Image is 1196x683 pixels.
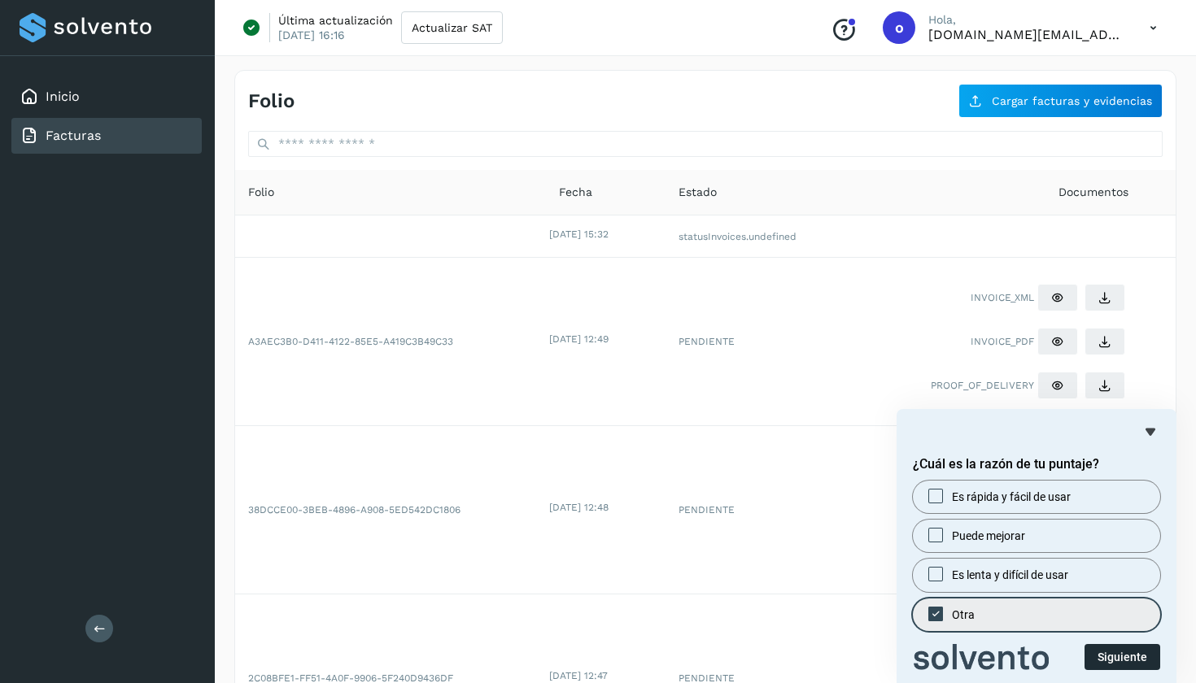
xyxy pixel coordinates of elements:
h2: ¿Cuál es la razón de tu puntaje? [913,455,1160,474]
button: Siguiente pregunta [1085,644,1160,670]
div: ¿Cuál es la razón de tu puntaje? [913,422,1160,670]
div: [DATE] 12:48 [549,500,661,515]
p: oscar.mg@transportestransmega.com.mx [928,27,1124,42]
span: INVOICE_XML [971,290,1034,305]
span: Puede mejorar [952,528,1025,544]
a: Inicio [46,89,80,104]
td: 38DCCE00-3BEB-4896-A908-5ED542DC1806 [235,426,546,594]
div: Inicio [11,79,202,115]
span: Estado [679,184,717,201]
span: Es rápida y fácil de usar [952,489,1071,505]
p: Última actualización [278,13,393,28]
button: Cargar facturas y evidencias [958,84,1163,118]
button: Actualizar SAT [401,11,503,44]
span: Otra [952,607,975,623]
td: PENDIENTE [666,426,852,594]
div: [DATE] 15:32 [549,227,661,241]
p: [DATE] 16:16 [278,28,345,42]
div: ¿Cuál es la razón de tu puntaje? [913,481,1160,631]
td: statusInvoices.undefined [666,215,852,258]
div: Facturas [11,118,202,154]
td: PENDIENTE [666,258,852,426]
div: [DATE] 12:49 [549,332,661,346]
span: PROOF_OF_DELIVERY [931,378,1034,393]
span: Es lenta y difícil de usar [952,567,1068,583]
span: Folio [248,184,274,201]
h4: Folio [248,89,295,113]
div: [DATE] 12:47 [549,668,661,683]
span: Actualizar SAT [412,22,492,33]
span: Cargar facturas y evidencias [992,95,1152,107]
a: Facturas [46,128,101,143]
td: A3AEC3B0-D411-4122-85E5-A419C3B49C33 [235,258,546,426]
span: INVOICE_PDF [971,334,1034,349]
button: Ocultar encuesta [1141,422,1160,442]
p: Hola, [928,13,1124,27]
span: Fecha [559,184,592,201]
span: Documentos [1059,184,1128,201]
